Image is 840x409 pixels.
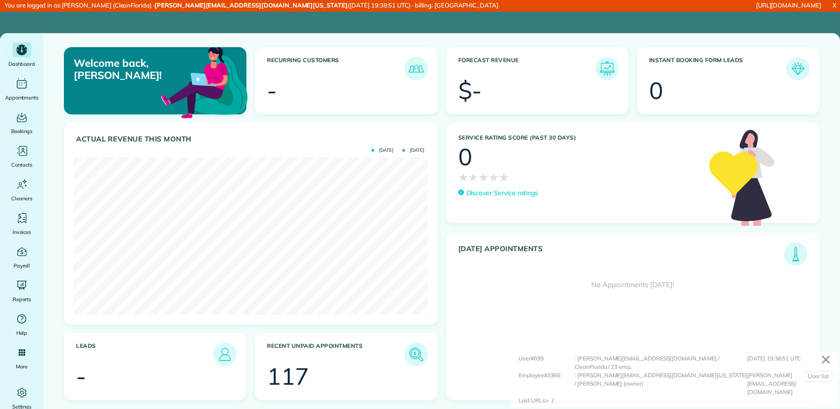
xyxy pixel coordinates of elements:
[8,59,35,69] span: Dashboard
[786,245,805,263] img: icon_todays_appointments-901f7ab196bb0bea1936b74009e4eb5ffbc2d2711fa7634e0d609ed5ef32b18b.png
[574,354,747,371] div: : [PERSON_NAME][EMAIL_ADDRESS][DOMAIN_NAME] / CleanFlorida / 23 emp.
[4,110,40,136] a: Bookings
[16,362,28,371] span: More
[76,343,213,366] h3: Leads
[598,59,616,78] img: icon_forecast_revenue-8c13a41c7ed35a8dcfafea3cbb826a0462acb37728057bba2d056411b612bbbe.png
[803,371,833,382] a: User list
[4,177,40,203] a: Cleaners
[371,148,393,153] span: [DATE]
[649,57,786,80] h3: Instant Booking Form Leads
[478,169,489,185] span: ★
[267,57,404,80] h3: Recurring Customers
[402,148,424,153] span: [DATE]
[518,354,574,371] div: User#699
[447,266,819,304] div: No Appointments [DATE]!
[267,343,404,366] h3: Recent unpaid appointments
[468,169,478,185] span: ★
[407,59,426,78] img: icon_recurring_customers-cf858462ba22bcd05b5a5880d41d6543d210077de5bb9ebc9590e49fd87d84ed.png
[5,93,39,102] span: Appointments
[13,227,31,237] span: Invoices
[4,211,40,237] a: Invoices
[789,59,807,78] img: icon_form_leads-04211a6a04a5b2264e4ee56bc0799ec3eb69b7e499cbb523a139df1d13a81ae0.png
[4,311,40,338] a: Help
[154,1,348,9] strong: [PERSON_NAME][EMAIL_ADDRESS][DOMAIN_NAME][US_STATE]
[4,76,40,102] a: Appointments
[458,145,472,169] div: 0
[267,365,309,388] div: 117
[458,57,595,80] h3: Forecast Revenue
[76,135,428,143] h3: Actual Revenue this month
[11,160,32,169] span: Contacts
[76,365,86,388] div: -
[574,371,747,396] div: : [PERSON_NAME][EMAIL_ADDRESS][DOMAIN_NAME][US_STATE] / [PERSON_NAME] (owner)
[518,371,574,396] div: Employee#3366
[4,42,40,69] a: Dashboard
[11,194,32,203] span: Cleaners
[458,79,482,102] div: $-
[11,127,33,136] span: Bookings
[756,1,821,9] a: [URL][DOMAIN_NAME]
[649,79,663,102] div: 0
[499,169,509,185] span: ★
[816,348,836,371] a: ✕
[4,143,40,169] a: Contacts
[407,345,426,364] img: icon_unpaid_appointments-47b8ce3997adf2238b356f14209ab4cced10bd1f174958f3ca8f1d0dd7fffeee.png
[458,188,538,198] a: Discover Service ratings
[216,345,234,364] img: icon_leads-1bed01f49abd5b7fead27621c3d59655bb73ed531f8eeb49469d10e621d6b896.png
[552,397,553,404] span: /
[16,328,28,338] span: Help
[467,188,538,198] p: Discover Service ratings
[518,396,545,405] div: Last URLs
[13,295,31,304] span: Reports
[545,396,557,405] div: >
[747,371,831,396] div: [PERSON_NAME][EMAIL_ADDRESS][DOMAIN_NAME]
[747,354,831,371] div: [DATE] 19:38:51 UTC
[489,169,499,185] span: ★
[74,57,188,82] p: Welcome back, [PERSON_NAME]!
[458,169,469,185] span: ★
[458,245,784,266] h3: [DATE] Appointments
[14,261,30,270] span: Payroll
[4,278,40,304] a: Reports
[458,134,700,141] h3: Service Rating score (past 30 days)
[159,36,250,127] img: dashboard_welcome-42a62b7d889689a78055ac9021e634bf52bae3f8056760290aed330b23ab8690.png
[267,79,277,102] div: -
[4,244,40,270] a: Payroll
